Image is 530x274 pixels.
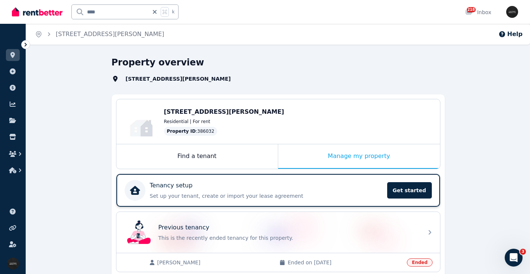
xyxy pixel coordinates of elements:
nav: Breadcrumb [26,24,173,45]
span: 3 [520,249,526,255]
div: : 386032 [164,127,218,136]
span: [STREET_ADDRESS][PERSON_NAME] [164,108,284,115]
iframe: Intercom live chat [505,249,523,267]
span: k [172,9,174,15]
a: Previous tenancyPrevious tenancyThis is the recently ended tenancy for this property. [116,212,440,253]
div: Manage my property [278,144,440,169]
img: Iconic Realty Pty Ltd [506,6,518,18]
p: Tenancy setup [150,181,193,190]
p: Set up your tenant, create or import your lease agreement [150,192,383,200]
img: RentBetter [12,6,62,17]
h1: Property overview [112,57,204,68]
span: [PERSON_NAME] [157,259,272,266]
div: Inbox [465,9,491,16]
div: Find a tenant [116,144,278,169]
span: Property ID [167,128,196,134]
p: This is the recently ended tenancy for this property. [158,234,419,242]
span: Ended on [DATE] [288,259,402,266]
span: Residential | For rent [164,119,211,125]
a: [STREET_ADDRESS][PERSON_NAME] [56,30,164,38]
button: Help [498,30,523,39]
span: 218 [467,7,476,12]
img: Iconic Realty Pty Ltd [7,258,19,270]
span: Ended [407,258,432,267]
img: Previous tenancy [127,220,151,244]
p: Previous tenancy [158,223,209,232]
span: [STREET_ADDRESS][PERSON_NAME] [121,75,244,83]
span: Get started [387,182,432,199]
a: Tenancy setupSet up your tenant, create or import your lease agreementGet started [116,174,440,207]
